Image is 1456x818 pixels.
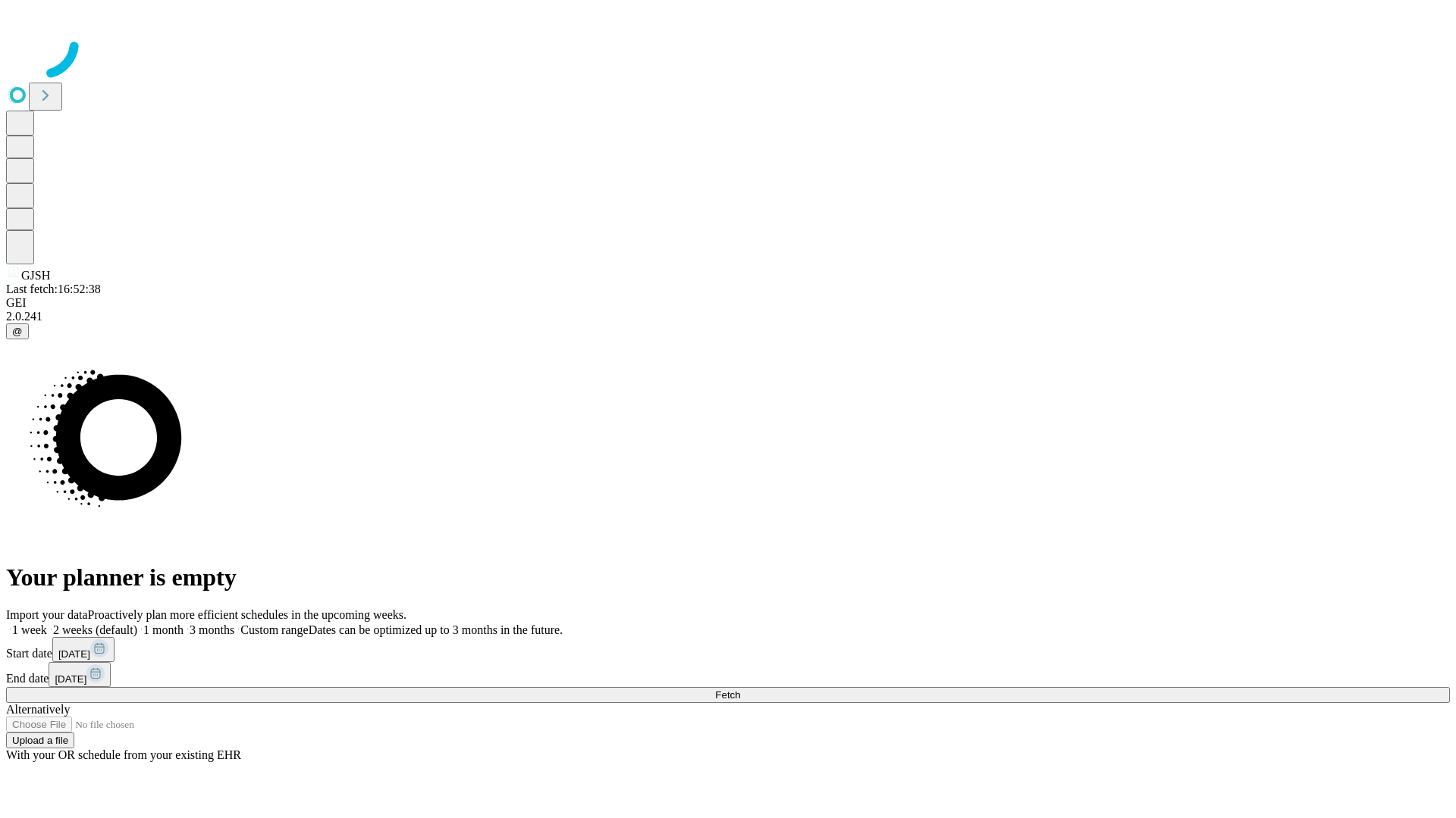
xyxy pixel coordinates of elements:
[53,623,137,636] span: 2 weeks (default)
[6,323,29,339] button: @
[6,608,88,621] span: Import your data
[6,283,101,295] span: Last fetch: 16:52:38
[88,608,406,621] span: Proactively plan more efficient schedules in the upcoming weeks.
[12,326,23,337] span: @
[6,748,241,761] span: With your OR schedule from your existing EHR
[6,310,1450,323] div: 2.0.241
[6,732,74,748] button: Upload a file
[6,637,1450,662] div: Start date
[6,687,1450,703] button: Fetch
[21,269,50,282] span: GJSH
[190,623,234,636] span: 3 months
[6,703,70,716] span: Alternatively
[6,296,1450,310] div: GEI
[12,623,47,636] span: 1 week
[240,623,308,636] span: Custom range
[58,648,90,660] span: [DATE]
[52,637,115,662] button: [DATE]
[309,623,563,636] span: Dates can be optimized up to 3 months in the future.
[49,662,111,687] button: [DATE]
[55,673,86,685] span: [DATE]
[143,623,184,636] span: 1 month
[6,662,1450,687] div: End date
[6,564,1450,592] h1: Your planner is empty
[715,689,740,701] span: Fetch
